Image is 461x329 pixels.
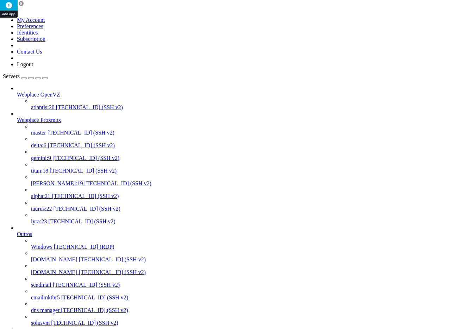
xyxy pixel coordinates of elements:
span: Windows [31,244,52,250]
a: Contact Us [17,49,42,55]
span: dns manager [31,307,60,313]
a: Identities [17,30,38,36]
span: titan:18 [31,168,48,174]
span: emailmktbr5 [31,294,60,300]
a: titan:18 [TECHNICAL_ID] (SSH v2) [31,168,458,174]
span: [TECHNICAL_ID] (SSH v2) [50,168,117,174]
li: Webplace OpenVZ [17,85,458,111]
a: Servers [3,73,48,79]
li: Windows [TECHNICAL_ID] (RDP) [31,237,458,250]
a: lyra:23 [TECHNICAL_ID] (SSH v2) [31,218,458,225]
span: [TECHNICAL_ID] (SSH v2) [48,218,115,224]
li: master [TECHNICAL_ID] (SSH v2) [31,123,458,136]
a: Logout [17,61,33,67]
span: atlantis:20 [31,104,55,110]
span: [TECHNICAL_ID] (SSH v2) [79,269,146,275]
a: Subscription [17,36,45,42]
a: [PERSON_NAME]:19 [TECHNICAL_ID] (SSH v2) [31,180,458,187]
a: sendmail [TECHNICAL_ID] (SSH v2) [31,282,458,288]
span: [TECHNICAL_ID] (SSH v2) [52,193,119,199]
a: delta:6 [TECHNICAL_ID] (SSH v2) [31,142,458,149]
span: sendmail [31,282,51,288]
span: Webplace OpenVZ [17,92,60,98]
span: master [31,130,46,136]
span: [TECHNICAL_ID] (SSH v2) [85,180,151,186]
span: [TECHNICAL_ID] (SSH v2) [54,206,120,212]
a: Windows [TECHNICAL_ID] (RDP) [31,244,458,250]
span: [DOMAIN_NAME] [31,256,77,262]
a: [DOMAIN_NAME] [TECHNICAL_ID] (SSH v2) [31,269,458,275]
li: lyra:23 [TECHNICAL_ID] (SSH v2) [31,212,458,225]
li: Outros [17,225,458,326]
li: [DOMAIN_NAME] [TECHNICAL_ID] (SSH v2) [31,263,458,275]
li: Webplace Proxmox [17,111,458,225]
span: Servers [3,73,20,79]
span: [TECHNICAL_ID] (SSH v2) [53,282,120,288]
span: [TECHNICAL_ID] (SSH v2) [61,294,128,300]
span: [TECHNICAL_ID] (SSH v2) [79,256,146,262]
span: delta:6 [31,142,46,148]
span: Webplace Proxmox [17,117,61,123]
span: lyra:23 [31,218,47,224]
span: Outros [17,231,32,237]
li: titan:18 [TECHNICAL_ID] (SSH v2) [31,161,458,174]
li: sendmail [TECHNICAL_ID] (SSH v2) [31,275,458,288]
span: [TECHNICAL_ID] (SSH v2) [56,104,123,110]
a: solusvm [TECHNICAL_ID] (SSH v2) [31,320,458,326]
a: emailmktbr5 [TECHNICAL_ID] (SSH v2) [31,294,458,301]
a: master [TECHNICAL_ID] (SSH v2) [31,130,458,136]
li: atlantis:20 [TECHNICAL_ID] (SSH v2) [31,98,458,111]
span: [TECHNICAL_ID] (SSH v2) [51,320,118,326]
li: emailmktbr5 [TECHNICAL_ID] (SSH v2) [31,288,458,301]
li: gemini:9 [TECHNICAL_ID] (SSH v2) [31,149,458,161]
li: dns manager [TECHNICAL_ID] (SSH v2) [31,301,458,314]
a: Webplace Proxmox [17,117,458,123]
li: [DOMAIN_NAME] [TECHNICAL_ID] (SSH v2) [31,250,458,263]
a: Webplace OpenVZ [17,92,458,98]
a: Preferences [17,23,43,29]
span: [DOMAIN_NAME] [31,269,77,275]
a: Outros [17,231,458,237]
span: [TECHNICAL_ID] (SSH v2) [48,142,115,148]
li: [PERSON_NAME]:19 [TECHNICAL_ID] (SSH v2) [31,174,458,187]
span: taurus:22 [31,206,52,212]
li: alpha:21 [TECHNICAL_ID] (SSH v2) [31,187,458,199]
span: solusvm [31,320,50,326]
a: [DOMAIN_NAME] [TECHNICAL_ID] (SSH v2) [31,256,458,263]
a: alpha:21 [TECHNICAL_ID] (SSH v2) [31,193,458,199]
a: gemini:9 [TECHNICAL_ID] (SSH v2) [31,155,458,161]
span: [TECHNICAL_ID] (SSH v2) [48,130,114,136]
li: delta:6 [TECHNICAL_ID] (SSH v2) [31,136,458,149]
span: [TECHNICAL_ID] (SSH v2) [52,155,119,161]
a: My Account [17,17,45,23]
span: [TECHNICAL_ID] (RDP) [54,244,114,250]
span: [PERSON_NAME]:19 [31,180,83,186]
span: [TECHNICAL_ID] (SSH v2) [61,307,128,313]
li: taurus:22 [TECHNICAL_ID] (SSH v2) [31,199,458,212]
li: solusvm [TECHNICAL_ID] (SSH v2) [31,314,458,326]
span: gemini:9 [31,155,51,161]
a: dns manager [TECHNICAL_ID] (SSH v2) [31,307,458,314]
span: alpha:21 [31,193,50,199]
a: atlantis:20 [TECHNICAL_ID] (SSH v2) [31,104,458,111]
a: taurus:22 [TECHNICAL_ID] (SSH v2) [31,206,458,212]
